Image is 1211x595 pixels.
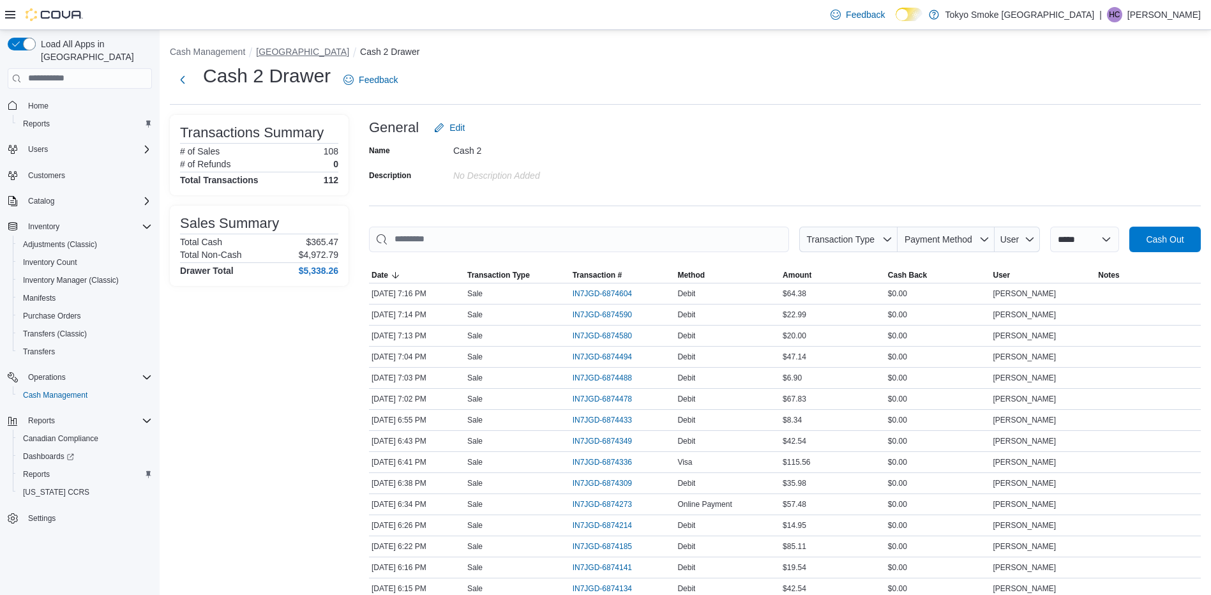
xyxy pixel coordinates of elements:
div: [DATE] 7:02 PM [369,391,465,407]
button: Transaction Type [465,267,570,283]
button: Reports [3,412,157,430]
span: Cash Management [18,388,152,403]
div: [DATE] 6:55 PM [369,412,465,428]
a: Settings [23,511,61,526]
span: Adjustments (Classic) [23,239,97,250]
span: Cash Management [23,390,87,400]
img: Cova [26,8,83,21]
button: Transfers [13,343,157,361]
p: Sale [467,499,483,509]
button: Date [369,267,465,283]
div: Cash 2 [453,140,624,156]
span: Debit [677,373,695,383]
span: Payment Method [905,234,972,245]
a: Transfers (Classic) [18,326,92,342]
span: Debit [677,541,695,552]
button: Catalog [23,193,59,209]
button: Transaction Type [799,227,898,252]
span: HC [1109,7,1120,22]
span: Date [372,270,388,280]
span: IN7JGD-6874494 [573,352,632,362]
button: Notes [1095,267,1201,283]
h6: Total Non-Cash [180,250,242,260]
p: Sale [467,478,483,488]
span: Transaction # [573,270,622,280]
div: [DATE] 6:43 PM [369,433,465,449]
span: $47.14 [783,352,806,362]
span: Debit [677,352,695,362]
span: Debit [677,478,695,488]
span: [PERSON_NAME] [993,520,1057,531]
span: $8.34 [783,415,802,425]
h3: General [369,120,419,135]
span: Reports [23,119,50,129]
p: Sale [467,394,483,404]
a: Purchase Orders [18,308,86,324]
span: [PERSON_NAME] [993,562,1057,573]
span: $42.54 [783,436,806,446]
span: Purchase Orders [18,308,152,324]
button: Customers [3,166,157,185]
span: Debit [677,520,695,531]
div: $0.00 [885,539,991,554]
span: IN7JGD-6874349 [573,436,632,446]
div: Heather Chafe [1107,7,1122,22]
p: Sale [467,415,483,425]
button: Operations [23,370,71,385]
div: $0.00 [885,433,991,449]
h4: $5,338.26 [299,266,338,276]
a: Feedback [825,2,890,27]
button: Reports [13,465,157,483]
span: Reports [23,413,152,428]
a: Dashboards [13,448,157,465]
span: Notes [1098,270,1119,280]
span: [PERSON_NAME] [993,478,1057,488]
span: Load All Apps in [GEOGRAPHIC_DATA] [36,38,152,63]
button: Transfers (Classic) [13,325,157,343]
button: [US_STATE] CCRS [13,483,157,501]
span: Debit [677,436,695,446]
p: 108 [324,146,338,156]
span: Debit [677,584,695,594]
span: [US_STATE] CCRS [23,487,89,497]
span: $115.56 [783,457,810,467]
div: $0.00 [885,497,991,512]
span: IN7JGD-6874134 [573,584,632,594]
button: Purchase Orders [13,307,157,325]
button: Next [170,67,195,93]
button: User [991,267,1096,283]
button: Inventory Manager (Classic) [13,271,157,289]
p: Sale [467,457,483,467]
span: Method [677,270,705,280]
span: Inventory [28,222,59,232]
div: [DATE] 6:38 PM [369,476,465,491]
p: Sale [467,562,483,573]
a: Adjustments (Classic) [18,237,102,252]
div: [DATE] 6:34 PM [369,497,465,512]
span: IN7JGD-6874214 [573,520,632,531]
div: [DATE] 7:03 PM [369,370,465,386]
span: IN7JGD-6874141 [573,562,632,573]
span: IN7JGD-6874604 [573,289,632,299]
span: Purchase Orders [23,311,81,321]
div: [DATE] 7:13 PM [369,328,465,343]
span: Canadian Compliance [18,431,152,446]
span: Debit [677,289,695,299]
span: Visa [677,457,692,467]
span: $22.99 [783,310,806,320]
button: Amount [780,267,885,283]
span: Online Payment [677,499,732,509]
button: Users [3,140,157,158]
div: [DATE] 7:14 PM [369,307,465,322]
p: Sale [467,541,483,552]
button: IN7JGD-6874185 [573,539,645,554]
span: Transaction Type [806,234,875,245]
div: $0.00 [885,349,991,365]
div: $0.00 [885,412,991,428]
p: Sale [467,373,483,383]
h6: # of Sales [180,146,220,156]
span: Customers [23,167,152,183]
button: Reports [23,413,60,428]
span: Debit [677,415,695,425]
span: Feedback [846,8,885,21]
